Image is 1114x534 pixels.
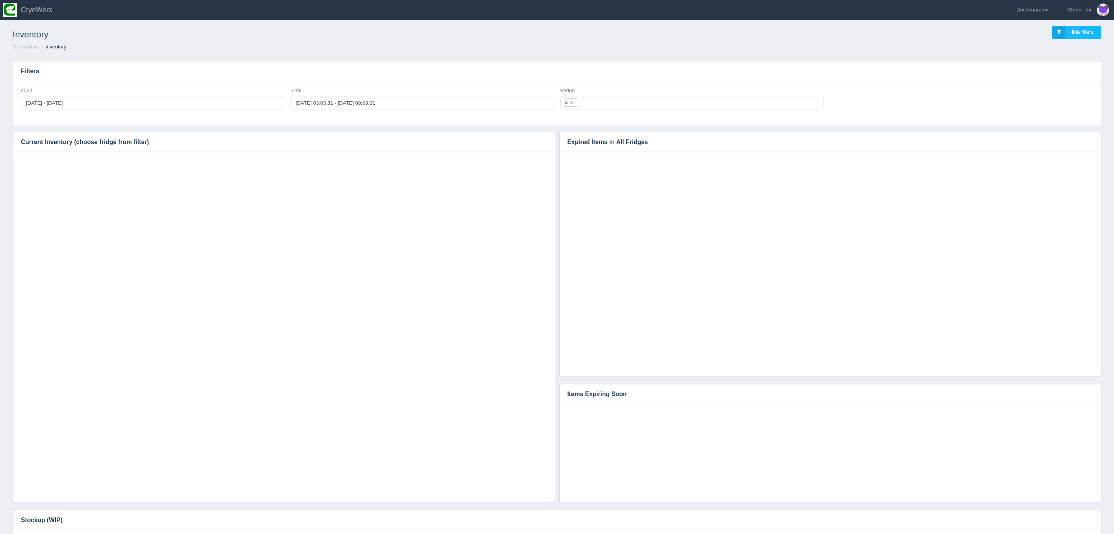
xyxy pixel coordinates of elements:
img: so2zg2bv3y2ub16hxtjr.png [3,3,17,17]
a: GreenTime [13,44,38,50]
label: 2024 [21,87,32,95]
h1: Inventory [13,26,557,43]
h3: Current Inventory (choose fridge from filter) [13,132,543,152]
label: Fridge [560,87,575,95]
a: Hide filters [1052,26,1101,39]
img: Profile Picture [1097,4,1109,16]
label: lundi [290,87,301,95]
span: CryoWerx [21,6,52,14]
h3: Filters [13,61,1101,81]
div: All [570,100,576,105]
h3: Stockup (WIP) [13,510,1089,530]
div: GreenTime [1067,2,1093,18]
span: Hide filters [1069,29,1094,35]
h3: Items Expiring Soon [560,384,1090,404]
li: Inventory [39,43,66,51]
h3: Expired Items in All Fridges [560,132,1090,152]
